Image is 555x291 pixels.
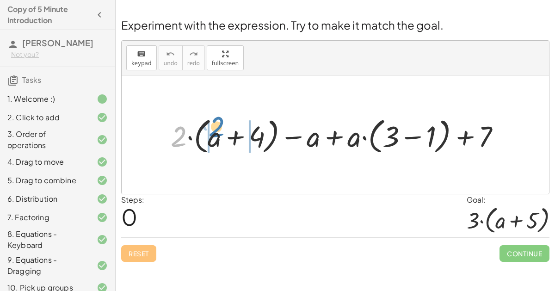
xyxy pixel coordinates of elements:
div: 2. Click to add [7,112,82,123]
i: Task finished and correct. [97,234,108,245]
button: keyboardkeypad [126,45,157,70]
span: keypad [131,60,152,67]
span: redo [187,60,200,67]
div: 4. Drag to move [7,156,82,167]
div: 3. Order of operations [7,129,82,151]
button: undoundo [159,45,183,70]
span: undo [164,60,178,67]
i: Task finished. [97,93,108,105]
i: Task finished and correct. [97,112,108,123]
div: 8. Equations - Keyboard [7,229,82,251]
i: keyboard [137,49,146,60]
button: fullscreen [207,45,244,70]
div: Goal: [467,194,549,205]
button: redoredo [182,45,205,70]
span: Experiment with the expression. Try to make it match the goal. [121,18,444,32]
i: Task finished and correct. [97,260,108,271]
i: Task finished and correct. [97,175,108,186]
label: Steps: [121,195,144,204]
i: undo [166,49,175,60]
i: Task finished and correct. [97,156,108,167]
div: 5. Drag to combine [7,175,82,186]
span: 0 [121,203,137,231]
div: 9. Equations - Dragging [7,254,82,277]
i: Task finished and correct. [97,193,108,204]
i: redo [189,49,198,60]
div: Not you? [11,50,108,59]
span: [PERSON_NAME] [22,37,93,48]
span: fullscreen [212,60,239,67]
span: Tasks [22,75,41,85]
div: 6. Distribution [7,193,82,204]
i: Task finished and correct. [97,134,108,145]
i: Task finished and correct. [97,212,108,223]
h4: Copy of 5 Minute Introduction [7,4,91,26]
div: 7. Factoring [7,212,82,223]
div: 1. Welcome :) [7,93,82,105]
